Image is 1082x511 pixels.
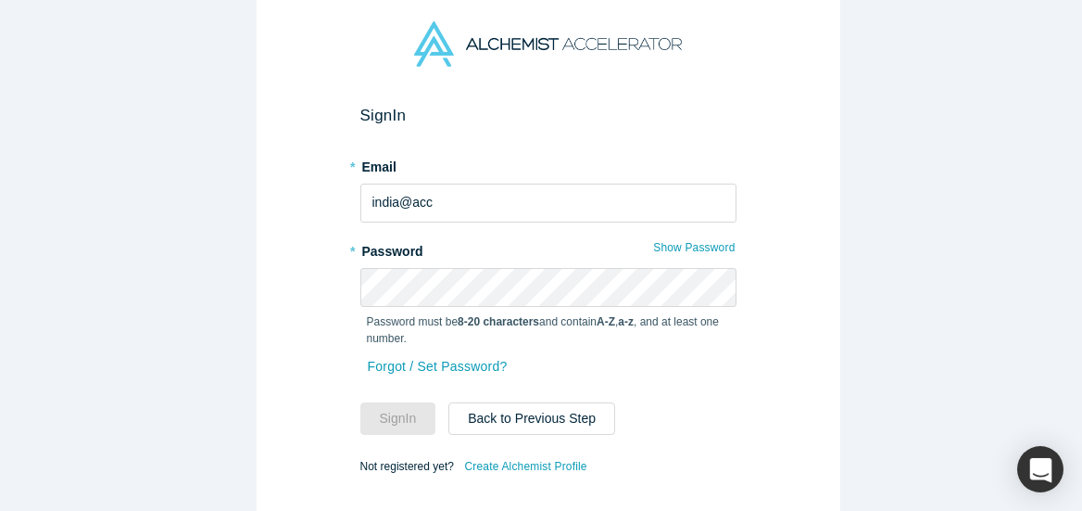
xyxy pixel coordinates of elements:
button: SignIn [360,402,436,435]
button: Back to Previous Step [448,402,615,435]
label: Password [360,236,736,262]
p: Password must be and contain , , and at least one number. [367,313,730,347]
strong: a-z [618,315,634,328]
a: Create Alchemist Profile [463,454,587,479]
img: Alchemist Accelerator Logo [414,21,681,67]
h2: Sign In [360,106,736,125]
strong: 8-20 characters [458,315,539,328]
strong: A-Z [597,315,615,328]
a: Forgot / Set Password? [367,351,509,383]
span: Not registered yet? [360,459,454,472]
button: Show Password [652,236,736,260]
label: Email [360,151,736,177]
